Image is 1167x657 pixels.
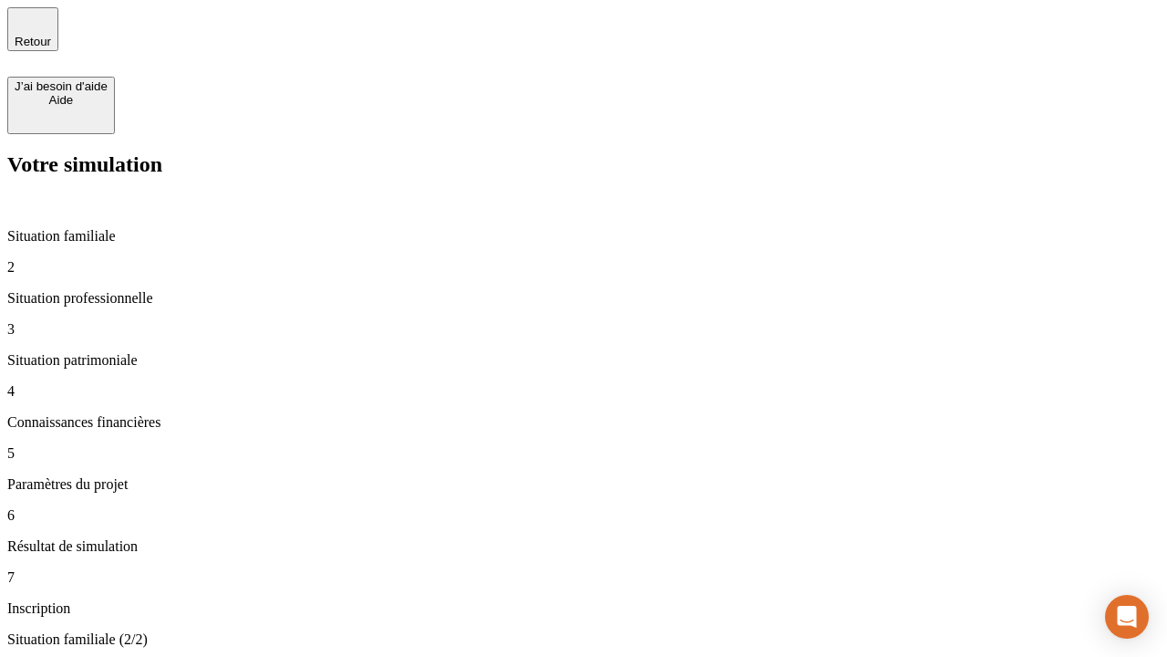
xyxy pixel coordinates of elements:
p: Résultat de simulation [7,538,1160,555]
p: 7 [7,569,1160,586]
p: Situation familiale [7,228,1160,245]
p: 5 [7,445,1160,462]
p: Situation familiale (2/2) [7,631,1160,648]
p: Paramètres du projet [7,476,1160,493]
div: Open Intercom Messenger [1105,595,1149,639]
p: Situation patrimoniale [7,352,1160,369]
p: 3 [7,321,1160,338]
p: 2 [7,259,1160,276]
p: Situation professionnelle [7,290,1160,307]
p: 6 [7,507,1160,524]
button: J’ai besoin d'aideAide [7,77,115,134]
span: Retour [15,35,51,48]
p: Connaissances financières [7,414,1160,431]
div: Aide [15,93,108,107]
p: Inscription [7,600,1160,617]
h2: Votre simulation [7,152,1160,177]
button: Retour [7,7,58,51]
div: J’ai besoin d'aide [15,79,108,93]
p: 4 [7,383,1160,400]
